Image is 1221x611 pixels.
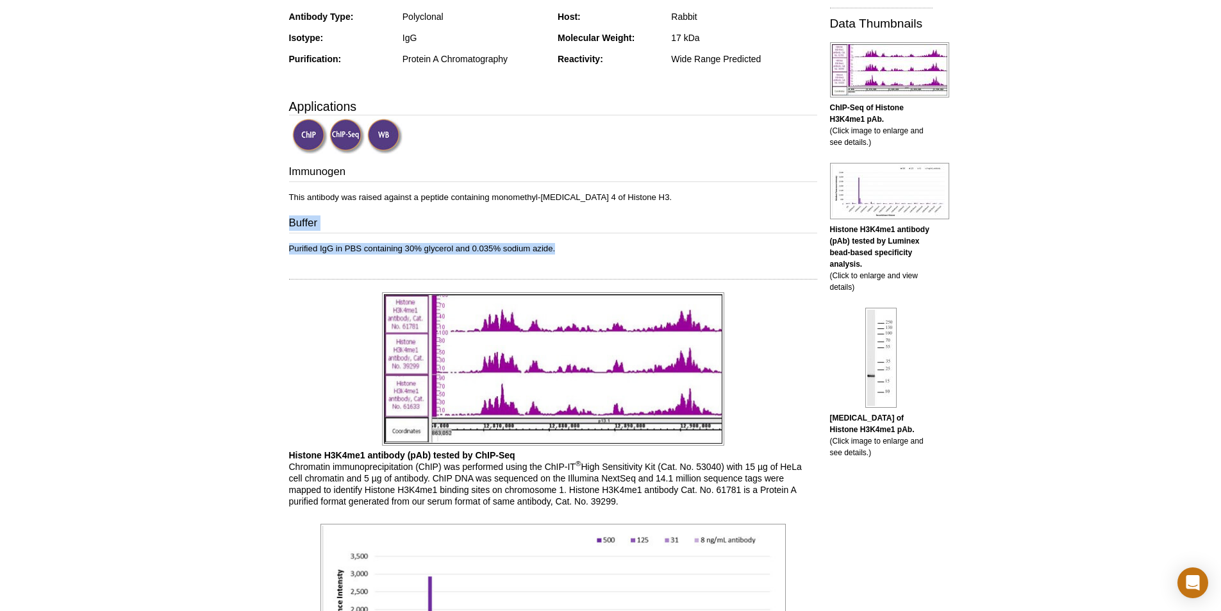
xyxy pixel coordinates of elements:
[558,54,603,64] strong: Reactivity:
[671,32,817,44] div: 17 kDa
[289,450,515,460] b: Histone H3K4me1 antibody (pAb) tested by ChIP-Seq
[289,243,817,255] p: Purified IgG in PBS containing 30% glycerol and 0.035% sodium azide.
[1177,567,1208,598] div: Open Intercom Messenger
[558,33,635,43] strong: Molecular Weight:
[830,102,933,148] p: (Click image to enlarge and see details.)
[671,53,817,65] div: Wide Range Predicted
[830,412,933,458] p: (Click image to enlarge and see details.)
[289,97,817,116] h3: Applications
[830,163,949,219] img: Histone H3K4me1 antibody (pAb) tested by Luminex bead-based specificity analysis
[830,42,949,97] img: Histone H3K4me1 antibody (pAb) tested by ChIP-Seq.
[382,292,724,446] img: Histone H3K4me1 antibody (pAb) tested by ChIP-Seq.
[289,192,817,203] p: This antibody was raised against a peptide containing monomethyl-[MEDICAL_DATA] 4 of Histone H3.
[830,224,933,293] p: (Click to enlarge and view details)
[830,103,904,124] b: ChIP-Seq of Histone H3K4me1 pAb.
[865,308,897,408] img: Histone H3K4me1 antibody (pAb) tested by Western blot.
[292,119,328,154] img: ChIP Validated
[403,32,548,44] div: IgG
[403,11,548,22] div: Polyclonal
[329,119,365,154] img: ChIP-Seq Validated
[367,119,403,154] img: Western Blot Validated
[289,33,324,43] strong: Isotype:
[830,414,915,434] b: [MEDICAL_DATA] of Histone H3K4me1 pAb.
[671,11,817,22] div: Rabbit
[289,12,354,22] strong: Antibody Type:
[558,12,581,22] strong: Host:
[830,225,929,269] b: Histone H3K4me1 antibody (pAb) tested by Luminex bead-based specificity analysis.
[289,164,817,182] h3: Immunogen
[289,215,817,233] h3: Buffer
[830,18,933,29] h2: Data Thumbnails
[403,53,548,65] div: Protein A Chromatography
[289,449,817,507] p: Chromatin immunoprecipitation (ChIP) was performed using the ChIP-IT High Sensitivity Kit (Cat. N...
[576,459,581,467] sup: ®
[289,54,342,64] strong: Purification:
